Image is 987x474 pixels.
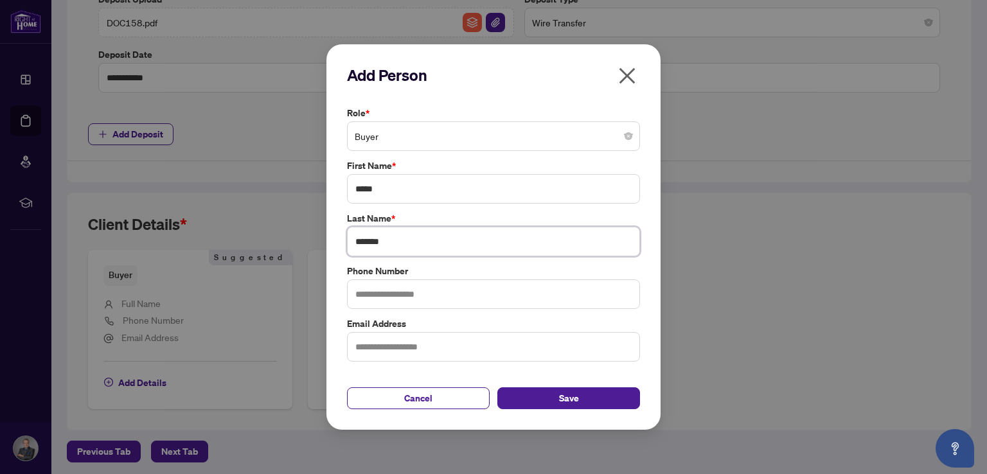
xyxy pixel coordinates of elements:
h2: Add Person [347,65,640,85]
label: First Name [347,159,640,173]
label: Email Address [347,317,640,331]
span: close [617,66,637,86]
button: Cancel [347,387,490,409]
span: close-circle [625,132,632,140]
button: Save [497,387,640,409]
span: Cancel [404,388,432,408]
span: Buyer [355,124,632,148]
label: Last Name [347,211,640,225]
label: Role [347,106,640,120]
button: Open asap [936,429,974,468]
label: Phone Number [347,264,640,278]
span: Save [559,388,579,408]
